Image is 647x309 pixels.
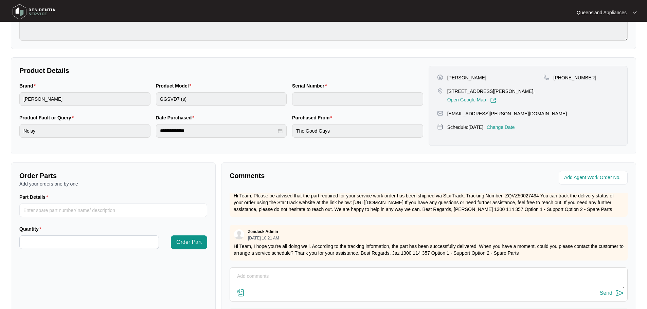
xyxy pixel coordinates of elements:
img: user.svg [234,229,244,239]
p: Queensland Appliances [577,9,627,16]
p: [PERSON_NAME] [447,74,486,81]
input: Add Agent Work Order No. [564,174,624,182]
input: Date Purchased [160,127,277,134]
img: dropdown arrow [633,11,637,14]
input: Brand [19,92,150,106]
button: Send [600,289,624,298]
input: Quantity [20,236,159,249]
input: Part Details [19,204,207,217]
img: Link-External [490,97,496,103]
img: map-pin [543,74,550,80]
label: Quantity [19,226,44,232]
img: map-pin [437,88,443,94]
p: [DATE] 10:21 AM [248,236,279,240]
label: Brand [19,82,38,89]
p: Product Details [19,66,423,75]
label: Part Details [19,194,51,200]
input: Product Model [156,92,287,106]
span: Order Part [176,238,202,246]
p: Order Parts [19,171,207,180]
label: Purchased From [292,114,335,121]
p: Schedule: [DATE] [447,124,483,131]
input: Serial Number [292,92,423,106]
a: Open Google Map [447,97,496,103]
img: file-attachment-doc.svg [237,289,245,297]
img: residentia service logo [10,2,58,22]
img: map-pin [437,110,443,116]
label: Serial Number [292,82,329,89]
img: map-pin [437,124,443,130]
img: send-icon.svg [616,289,624,297]
p: Hi Team, I hope you're all doing well. According to the tracking information, the part has been s... [234,243,624,256]
label: Date Purchased [156,114,197,121]
p: [PHONE_NUMBER] [554,74,596,81]
button: Order Part [171,235,207,249]
input: Product Fault or Query [19,124,150,138]
div: Send [600,290,612,296]
p: Hi Team, Please be advised that the part required for your service work order has been shipped vi... [234,192,624,213]
p: [STREET_ADDRESS][PERSON_NAME], [447,88,535,95]
p: Comments [230,171,424,180]
input: Purchased From [292,124,423,138]
label: Product Model [156,82,194,89]
img: user-pin [437,74,443,80]
label: Product Fault or Query [19,114,76,121]
p: Change Date [487,124,515,131]
p: Add your orders one by one [19,180,207,187]
p: [EMAIL_ADDRESS][PERSON_NAME][DOMAIN_NAME] [447,110,567,117]
p: Zendesk Admin [248,229,278,234]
